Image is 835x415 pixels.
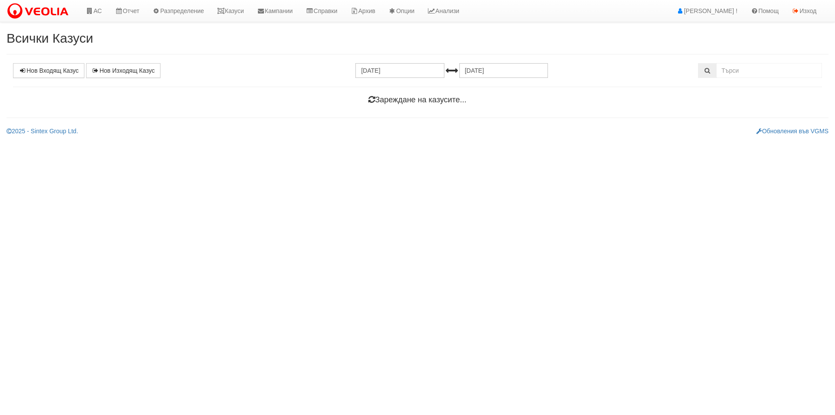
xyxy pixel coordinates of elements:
[7,31,828,45] h2: Всички Казуси
[13,96,822,105] h4: Зареждане на казусите...
[716,63,822,78] input: Търсене по Идентификатор, Бл/Вх/Ап, Тип, Описание, Моб. Номер, Имейл, Файл, Коментар,
[756,128,828,135] a: Обновления във VGMS
[7,2,73,20] img: VeoliaLogo.png
[7,128,78,135] a: 2025 - Sintex Group Ltd.
[13,63,84,78] a: Нов Входящ Казус
[86,63,160,78] a: Нов Изходящ Казус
